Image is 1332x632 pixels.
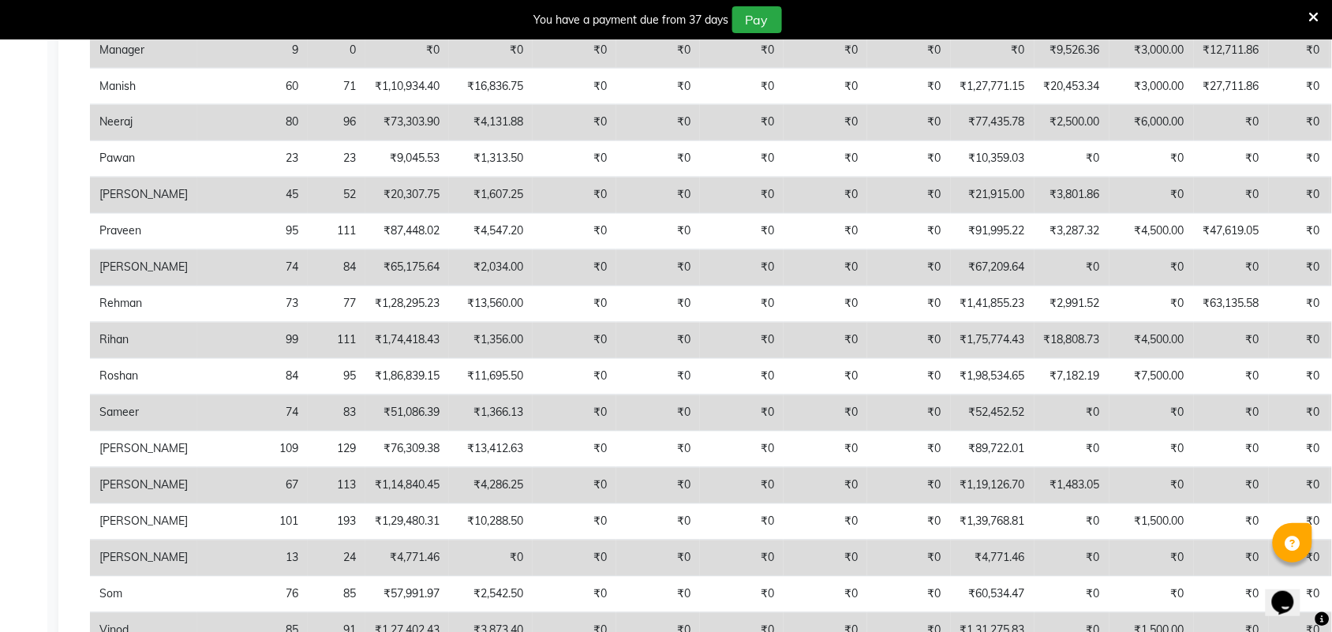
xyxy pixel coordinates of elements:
td: ₹63,135.58 [1194,286,1269,323]
td: 80 [197,105,308,141]
td: ₹27,711.86 [1194,69,1269,105]
td: ₹10,288.50 [449,504,533,540]
td: ₹0 [616,468,700,504]
td: ₹0 [1269,359,1330,395]
td: ₹0 [867,141,951,178]
td: Praveen [90,214,197,250]
td: ₹0 [784,577,867,613]
td: ₹0 [784,214,867,250]
td: Manish [90,69,197,105]
td: 83 [308,395,365,432]
td: ₹0 [616,178,700,214]
td: ₹0 [1109,468,1194,504]
td: ₹0 [700,286,784,323]
td: ₹0 [1269,32,1330,69]
td: ₹0 [867,468,951,504]
td: ₹7,500.00 [1109,359,1194,395]
td: ₹0 [533,395,616,432]
td: Neeraj [90,105,197,141]
td: ₹3,801.86 [1035,178,1109,214]
td: ₹0 [1035,540,1109,577]
td: ₹1,19,126.70 [951,468,1035,504]
td: ₹3,000.00 [1109,32,1194,69]
td: ₹6,000.00 [1109,105,1194,141]
td: ₹51,086.39 [365,395,449,432]
td: ₹0 [616,214,700,250]
td: ₹0 [700,214,784,250]
td: ₹1,27,771.15 [951,69,1035,105]
td: [PERSON_NAME] [90,178,197,214]
td: ₹9,526.36 [1035,32,1109,69]
td: ₹1,10,934.40 [365,69,449,105]
td: ₹1,14,840.45 [365,468,449,504]
td: ₹0 [1269,141,1330,178]
td: ₹0 [867,105,951,141]
td: ₹0 [1194,323,1269,359]
td: ₹0 [1035,432,1109,468]
td: ₹1,607.25 [449,178,533,214]
td: ₹9,045.53 [365,141,449,178]
td: 99 [197,323,308,359]
td: ₹0 [1269,178,1330,214]
td: ₹0 [1269,69,1330,105]
td: ₹0 [1269,395,1330,432]
td: ₹0 [867,286,951,323]
td: [PERSON_NAME] [90,504,197,540]
td: ₹0 [784,504,867,540]
td: ₹0 [616,323,700,359]
td: 96 [308,105,365,141]
td: ₹0 [1269,286,1330,323]
td: ₹0 [616,69,700,105]
td: ₹1,74,418.43 [365,323,449,359]
td: ₹0 [1269,540,1330,577]
td: Pawan [90,141,197,178]
td: ₹0 [533,432,616,468]
td: ₹0 [784,105,867,141]
td: 73 [197,286,308,323]
td: 74 [197,395,308,432]
td: ₹0 [1109,286,1194,323]
td: ₹0 [784,32,867,69]
td: 84 [197,359,308,395]
td: ₹0 [1269,504,1330,540]
td: ₹0 [1035,250,1109,286]
td: ₹0 [867,250,951,286]
td: ₹0 [616,540,700,577]
td: ₹0 [700,432,784,468]
td: ₹11,695.50 [449,359,533,395]
td: ₹1,483.05 [1035,468,1109,504]
td: ₹0 [1194,577,1269,613]
td: ₹2,034.00 [449,250,533,286]
td: ₹0 [1194,540,1269,577]
td: ₹0 [1269,250,1330,286]
td: ₹0 [533,105,616,141]
td: ₹4,500.00 [1109,323,1194,359]
iframe: chat widget [1266,569,1316,616]
td: ₹0 [1194,178,1269,214]
td: ₹2,500.00 [1035,105,1109,141]
td: ₹0 [1194,250,1269,286]
td: ₹3,000.00 [1109,69,1194,105]
td: ₹1,86,839.15 [365,359,449,395]
td: ₹4,286.25 [449,468,533,504]
td: ₹0 [784,359,867,395]
td: ₹0 [700,32,784,69]
td: [PERSON_NAME] [90,250,197,286]
td: ₹1,98,534.65 [951,359,1035,395]
td: ₹0 [449,32,533,69]
td: 111 [308,214,365,250]
td: ₹0 [867,69,951,105]
td: ₹0 [784,468,867,504]
td: ₹2,542.50 [449,577,533,613]
td: ₹0 [365,32,449,69]
td: ₹10,359.03 [951,141,1035,178]
td: ₹0 [616,286,700,323]
td: ₹76,309.38 [365,432,449,468]
td: ₹1,28,295.23 [365,286,449,323]
td: ₹0 [533,540,616,577]
td: ₹0 [533,504,616,540]
td: ₹12,711.86 [1194,32,1269,69]
td: 113 [308,468,365,504]
td: ₹0 [784,323,867,359]
td: 76 [197,577,308,613]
